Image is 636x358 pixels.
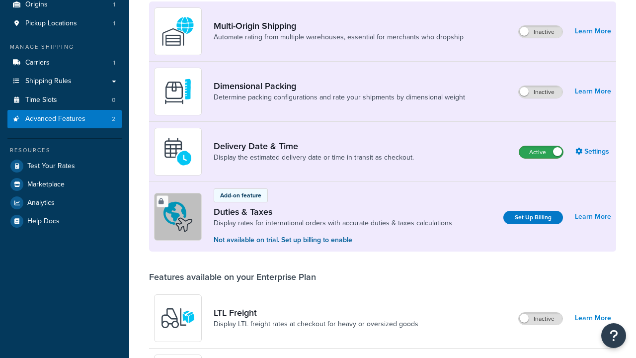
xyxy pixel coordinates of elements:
div: Features available on your Enterprise Plan [149,271,316,282]
a: Learn More [575,24,611,38]
div: Resources [7,146,122,155]
a: Shipping Rules [7,72,122,90]
a: Display the estimated delivery date or time in transit as checkout. [214,153,414,163]
img: DTVBYsAAAAAASUVORK5CYII= [160,74,195,109]
label: Inactive [519,86,562,98]
a: Pickup Locations1 [7,14,122,33]
span: Test Your Rates [27,162,75,171]
span: Help Docs [27,217,60,226]
span: Shipping Rules [25,77,72,86]
span: Advanced Features [25,115,85,123]
a: Learn More [575,210,611,224]
label: Active [519,146,563,158]
img: WatD5o0RtDAAAAAElFTkSuQmCC [160,14,195,49]
a: Determine packing configurations and rate your shipments by dimensional weight [214,92,465,102]
a: Advanced Features2 [7,110,122,128]
span: 2 [112,115,115,123]
label: Inactive [519,313,562,325]
li: Pickup Locations [7,14,122,33]
li: Carriers [7,54,122,72]
a: Delivery Date & Time [214,141,414,152]
span: 1 [113,59,115,67]
span: 0 [112,96,115,104]
a: Multi-Origin Shipping [214,20,464,31]
span: Marketplace [27,180,65,189]
a: Dimensional Packing [214,81,465,91]
a: Settings [575,145,611,159]
span: Carriers [25,59,50,67]
a: Help Docs [7,212,122,230]
a: Time Slots0 [7,91,122,109]
span: 1 [113,19,115,28]
a: Set Up Billing [503,211,563,224]
img: gfkeb5ejjkALwAAAABJRU5ErkJggg== [160,134,195,169]
a: Automate rating from multiple warehouses, essential for merchants who dropship [214,32,464,42]
a: Display rates for international orders with accurate duties & taxes calculations [214,218,452,228]
p: Not available on trial. Set up billing to enable [214,235,452,246]
span: Origins [25,0,48,9]
a: Learn More [575,85,611,98]
div: Manage Shipping [7,43,122,51]
a: Marketplace [7,176,122,193]
a: Display LTL freight rates at checkout for heavy or oversized goods [214,319,418,329]
span: 1 [113,0,115,9]
a: Learn More [575,311,611,325]
label: Inactive [519,26,562,38]
p: Add-on feature [220,191,261,200]
a: Carriers1 [7,54,122,72]
button: Open Resource Center [601,323,626,348]
span: Analytics [27,199,55,207]
a: Duties & Taxes [214,206,452,217]
img: y79ZsPf0fXUFUhFXDzUgf+ktZg5F2+ohG75+v3d2s1D9TjoU8PiyCIluIjV41seZevKCRuEjTPPOKHJsQcmKCXGdfprl3L4q7... [160,301,195,336]
span: Time Slots [25,96,57,104]
a: Test Your Rates [7,157,122,175]
li: Advanced Features [7,110,122,128]
a: LTL Freight [214,307,418,318]
a: Analytics [7,194,122,212]
span: Pickup Locations [25,19,77,28]
li: Time Slots [7,91,122,109]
